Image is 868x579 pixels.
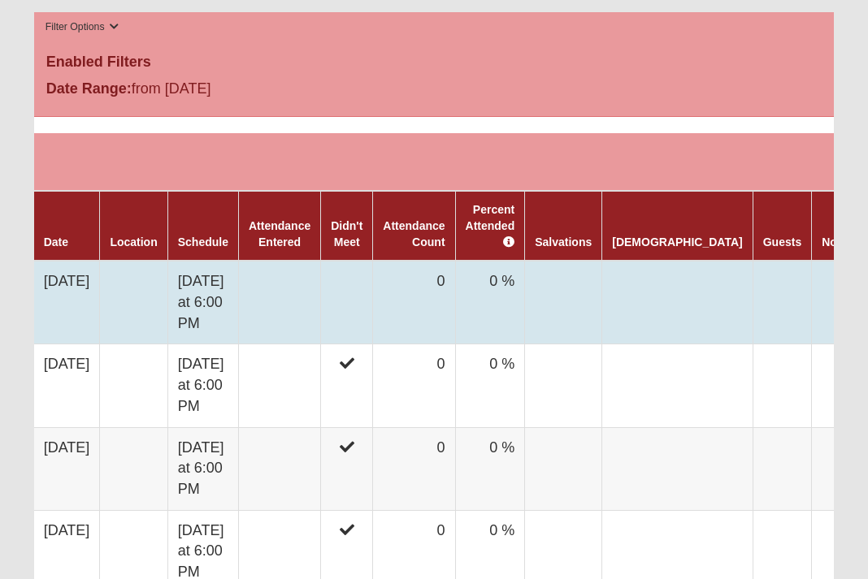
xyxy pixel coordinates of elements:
[455,344,525,427] td: 0 %
[167,344,238,427] td: [DATE] at 6:00 PM
[41,19,124,36] button: Filter Options
[455,261,525,344] td: 0 %
[167,427,238,510] td: [DATE] at 6:00 PM
[383,219,445,248] a: Attendance Count
[466,203,515,248] a: Percent Attended
[34,427,100,510] td: [DATE]
[373,427,455,510] td: 0
[602,191,753,261] th: [DEMOGRAPHIC_DATA]
[753,191,811,261] th: Guests
[249,219,310,248] a: Attendance Entered
[822,235,853,248] a: Notes
[46,78,132,100] label: Date Range:
[34,344,100,427] td: [DATE]
[178,235,228,248] a: Schedule
[331,219,362,248] a: Didn't Meet
[110,235,157,248] a: Location
[34,261,100,344] td: [DATE]
[455,427,525,510] td: 0 %
[373,261,455,344] td: 0
[44,235,68,248] a: Date
[167,261,238,344] td: [DATE] at 6:00 PM
[525,191,602,261] th: Salvations
[34,78,301,104] div: from [DATE]
[46,54,822,71] h4: Enabled Filters
[373,344,455,427] td: 0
